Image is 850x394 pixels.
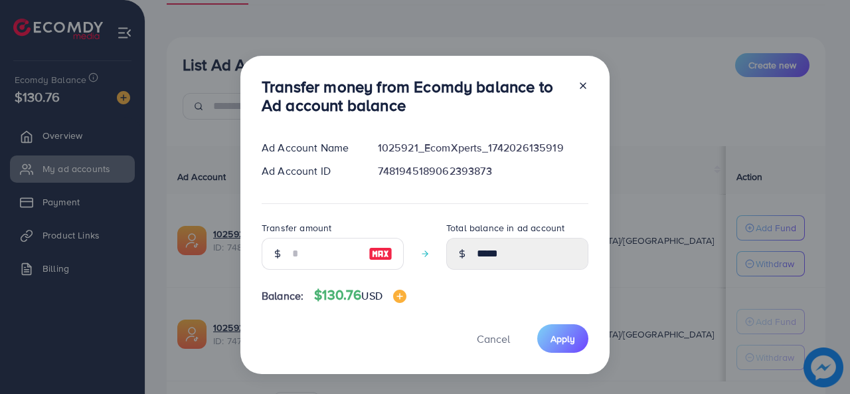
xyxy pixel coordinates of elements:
label: Total balance in ad account [446,221,564,235]
img: image [369,246,392,262]
div: 1025921_EcomXperts_1742026135919 [367,140,599,155]
label: Transfer amount [262,221,331,235]
div: 7481945189062393873 [367,163,599,179]
span: Balance: [262,288,303,304]
span: USD [361,288,382,303]
span: Cancel [477,332,510,346]
h3: Transfer money from Ecomdy balance to Ad account balance [262,77,567,116]
div: Ad Account ID [251,163,367,179]
h4: $130.76 [314,287,406,304]
span: Apply [551,332,575,345]
div: Ad Account Name [251,140,367,155]
button: Apply [537,324,588,353]
img: image [393,290,406,303]
button: Cancel [460,324,527,353]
